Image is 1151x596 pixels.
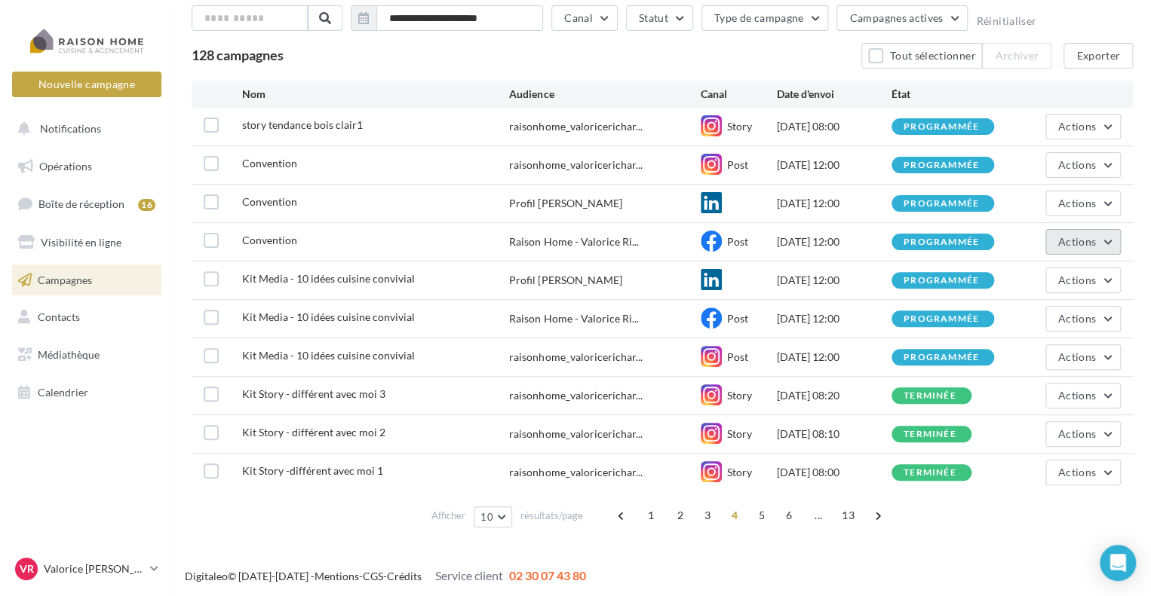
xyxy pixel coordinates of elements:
div: [DATE] 12:00 [777,311,892,326]
span: raisonhome_valoricerichar... [509,119,642,134]
div: Open Intercom Messenger [1100,545,1136,581]
span: 10 [480,511,493,523]
div: Audience [509,87,700,102]
div: [DATE] 08:20 [777,388,892,403]
a: Visibilité en ligne [9,227,164,258]
div: programmée [904,199,979,209]
span: résultats/page [520,509,583,523]
span: Story [727,389,752,402]
div: Canal [701,87,777,102]
span: Actions [1058,389,1096,402]
div: 16 [138,199,155,211]
span: Actions [1058,120,1096,133]
button: Nouvelle campagne [12,72,161,97]
span: Kit Media - 10 idées cuisine convivial [242,349,415,362]
span: Convention [242,234,297,246]
span: Actions [1058,274,1096,286]
button: Type de campagne [701,5,829,31]
span: Campagnes [38,273,92,286]
div: [DATE] 12:00 [777,196,892,211]
a: Calendrier [9,377,164,408]
div: [DATE] 08:10 [777,426,892,442]
button: Statut [626,5,693,31]
span: Story [727,120,752,133]
div: programmée [904,122,979,132]
span: story tendance bois clair1 [242,118,363,131]
div: programmée [904,160,979,170]
span: raisonhome_valoricerichar... [509,157,642,173]
button: Actions [1045,460,1121,485]
span: Visibilité en ligne [41,236,121,249]
button: 10 [474,506,512,527]
p: Valorice [PERSON_NAME] [44,561,144,576]
span: 128 campagnes [192,47,284,63]
span: Post [727,312,748,325]
a: Digitaleo [185,570,228,582]
span: Raison Home - Valorice Ri... [509,234,638,249]
span: 5 [750,503,774,527]
a: VR Valorice [PERSON_NAME] [12,555,161,583]
button: Campagnes actives [836,5,968,31]
span: Médiathèque [38,348,100,361]
button: Tout sélectionner [861,43,982,69]
button: Actions [1045,152,1121,178]
span: VR [20,561,34,576]
span: Post [727,158,748,171]
span: © [DATE]-[DATE] - - - [185,570,586,582]
div: [DATE] 12:00 [777,157,892,173]
span: Convention [242,157,297,170]
div: terminée [904,468,956,478]
span: 2 [668,503,692,527]
span: Raison Home - Valorice Ri... [509,311,638,326]
span: Actions [1058,427,1096,440]
a: Crédits [387,570,422,582]
span: Afficher [431,509,465,523]
span: Kit Media - 10 idées cuisine convivial [242,310,415,323]
span: Actions [1058,235,1096,248]
a: Boîte de réception16 [9,188,164,220]
span: Actions [1058,158,1096,171]
span: Post [727,235,748,248]
span: Story [727,466,752,478]
a: Opérations [9,151,164,182]
span: Service client [435,568,503,582]
div: Profil [PERSON_NAME] [509,273,622,288]
button: Actions [1045,267,1121,293]
div: programmée [904,353,979,362]
div: programmée [904,237,979,247]
span: 4 [723,503,747,527]
button: Actions [1045,344,1121,370]
span: Boîte de réception [38,197,124,210]
button: Canal [551,5,618,31]
span: 02 30 07 43 80 [509,568,586,582]
span: Actions [1058,466,1096,478]
span: Kit Story -différent avec moi 1 [242,464,383,477]
a: CGS [363,570,383,582]
span: 13 [836,503,861,527]
button: Actions [1045,114,1121,139]
div: terminée [904,391,956,401]
span: Campagnes actives [849,11,943,24]
div: [DATE] 12:00 [777,234,892,249]
a: Mentions [315,570,359,582]
span: raisonhome_valoricerichar... [509,465,642,480]
span: Kit Media - 10 idées cuisine convivial [242,272,415,285]
button: Notifications [9,113,158,145]
span: raisonhome_valoricerichar... [509,426,642,442]
button: Actions [1045,306,1121,332]
span: Actions [1058,312,1096,325]
span: Opérations [39,160,92,173]
div: programmée [904,314,979,324]
span: Contacts [38,310,80,323]
span: Calendrier [38,386,88,399]
div: programmée [904,276,979,286]
div: [DATE] 12:00 [777,273,892,288]
button: Actions [1045,191,1121,216]
span: Story [727,427,752,440]
span: 3 [695,503,720,527]
button: Réinitialiser [976,15,1036,27]
span: Actions [1058,350,1096,363]
span: ... [806,503,830,527]
div: État [892,87,1006,102]
a: Médiathèque [9,339,164,371]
